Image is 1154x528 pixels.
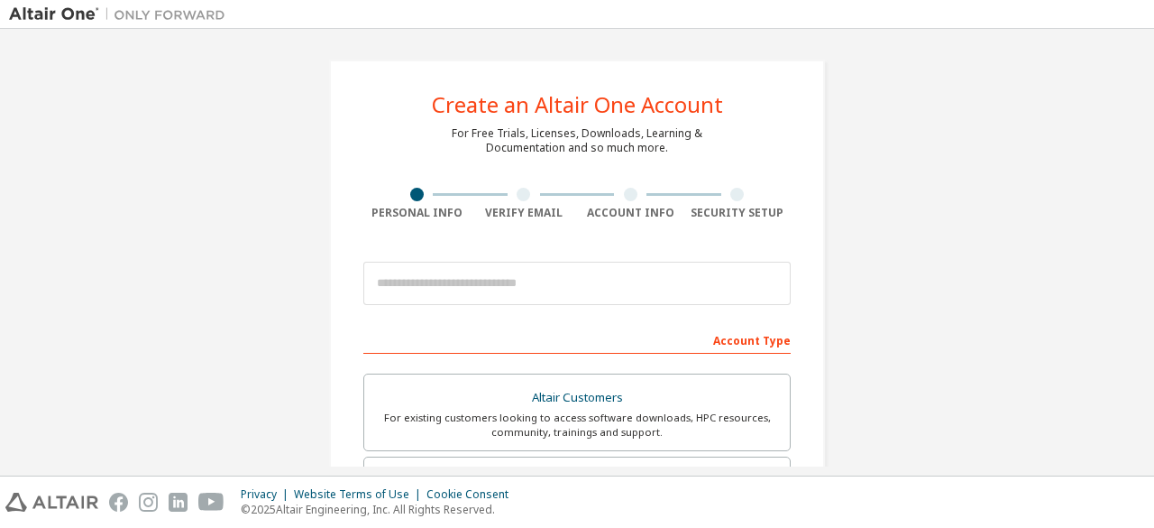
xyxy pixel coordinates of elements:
img: altair_logo.svg [5,493,98,512]
img: instagram.svg [139,493,158,512]
div: Account Type [363,325,791,354]
div: Security Setup [684,206,792,220]
div: Create an Altair One Account [432,94,723,116]
div: Privacy [241,487,294,502]
div: Website Terms of Use [294,487,426,502]
div: Verify Email [471,206,578,220]
img: youtube.svg [198,493,224,512]
div: Altair Customers [375,385,779,411]
img: linkedin.svg [169,493,188,512]
img: facebook.svg [109,493,128,512]
p: © 2025 Altair Engineering, Inc. All Rights Reserved. [241,502,519,517]
img: Altair One [9,5,234,23]
div: For existing customers looking to access software downloads, HPC resources, community, trainings ... [375,411,779,440]
div: Cookie Consent [426,487,519,502]
div: Personal Info [363,206,471,220]
div: Account Info [577,206,684,220]
div: For Free Trials, Licenses, Downloads, Learning & Documentation and so much more. [452,126,702,155]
